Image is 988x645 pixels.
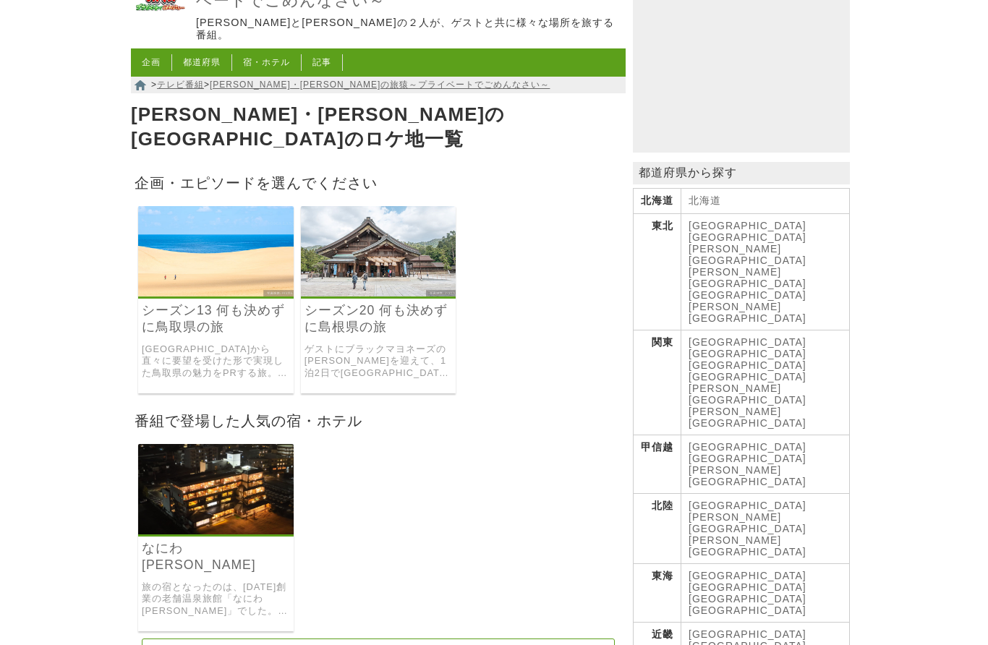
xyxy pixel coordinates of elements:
a: なにわ一水 [138,524,294,537]
a: [GEOGRAPHIC_DATA] [689,220,806,231]
a: [GEOGRAPHIC_DATA] [689,593,806,605]
a: 都道府県 [183,57,221,67]
a: なにわ[PERSON_NAME] [142,540,290,573]
a: [GEOGRAPHIC_DATA] [689,348,806,359]
a: 東野・岡村の旅猿～プライベートでごめんなさい～ [131,16,189,28]
a: シーズン20 何も決めずに島根県の旅 [305,302,453,336]
a: [GEOGRAPHIC_DATA] [689,441,806,453]
a: 記事 [312,57,331,67]
a: [GEOGRAPHIC_DATA] [689,336,806,348]
img: 東野・岡村の旅猿～プライベートでごめんなさい～ シーズン20 何も決めずに島根県の旅 [301,206,456,296]
a: [GEOGRAPHIC_DATA] [689,453,806,464]
a: [PERSON_NAME][GEOGRAPHIC_DATA] [689,464,806,487]
h2: 番組で登場した人気の宿・ホテル [131,408,626,433]
a: 旅の宿となったのは、[DATE]創業の老舗温泉旅館「なにわ[PERSON_NAME]」でした。 すべての客室から四季折々の[GEOGRAPHIC_DATA]を一望できる人気の宿です。 番組では、... [142,581,290,618]
a: [PERSON_NAME]・[PERSON_NAME]の旅猿～プライベートでごめんなさい～ [210,80,550,90]
a: [GEOGRAPHIC_DATA] [689,289,806,301]
th: 東海 [634,564,681,623]
a: [GEOGRAPHIC_DATA] [689,628,806,640]
th: 北陸 [634,494,681,564]
a: [PERSON_NAME][GEOGRAPHIC_DATA] [689,243,806,266]
a: [GEOGRAPHIC_DATA] [689,570,806,581]
th: 甲信越 [634,435,681,494]
a: [PERSON_NAME] [689,406,781,417]
a: [PERSON_NAME][GEOGRAPHIC_DATA] [689,511,806,534]
a: シーズン13 何も決めずに鳥取県の旅 [142,302,290,336]
th: 北海道 [634,189,681,214]
th: 関東 [634,330,681,435]
a: 宿・ホテル [243,57,290,67]
a: [GEOGRAPHIC_DATA] [689,231,806,243]
h2: 企画・エピソードを選んでください [131,170,626,195]
a: テレビ番組 [157,80,204,90]
a: [PERSON_NAME][GEOGRAPHIC_DATA] [689,534,806,558]
a: [GEOGRAPHIC_DATA] [689,500,806,511]
a: [PERSON_NAME][GEOGRAPHIC_DATA] [689,383,806,406]
a: 北海道 [689,195,721,206]
a: [GEOGRAPHIC_DATA] [689,581,806,593]
p: [PERSON_NAME]と[PERSON_NAME]の２人が、ゲストと共に様々な場所を旅する番組。 [196,17,622,42]
a: [PERSON_NAME][GEOGRAPHIC_DATA] [689,266,806,289]
a: [GEOGRAPHIC_DATA] [689,359,806,371]
img: なにわ一水 [138,444,294,534]
a: 東野・岡村の旅猿～プライベートでごめんなさい～ シーズン13 何も決めずに鳥取県の旅 [138,286,294,299]
a: [PERSON_NAME][GEOGRAPHIC_DATA] [689,301,806,324]
h1: [PERSON_NAME]・[PERSON_NAME]の[GEOGRAPHIC_DATA]のロケ地一覧 [131,99,626,155]
a: [GEOGRAPHIC_DATA] [689,417,806,429]
a: ゲストにブラックマヨネーズの[PERSON_NAME]を迎えて、1泊2日で[GEOGRAPHIC_DATA]をPRする旅。 [305,343,453,380]
img: 東野・岡村の旅猿～プライベートでごめんなさい～ シーズン13 何も決めずに鳥取県の旅 [138,206,294,296]
th: 東北 [634,214,681,330]
p: 都道府県から探す [633,162,850,184]
nav: > > [131,77,626,93]
a: [GEOGRAPHIC_DATA]から直々に要望を受けた形で実現した鳥取県の魅力をPRする旅。 県おすすめのスポットから[PERSON_NAME]、[PERSON_NAME]の二人が行きたい所を... [142,343,290,380]
a: [GEOGRAPHIC_DATA] [689,371,806,383]
a: 企画 [142,57,161,67]
a: 東野・岡村の旅猿～プライベートでごめんなさい～ シーズン20 何も決めずに島根県の旅 [301,286,456,299]
a: [GEOGRAPHIC_DATA] [689,605,806,616]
